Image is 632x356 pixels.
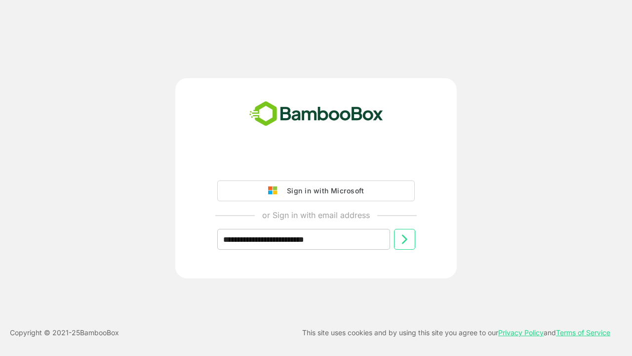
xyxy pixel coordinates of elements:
[262,209,370,221] p: or Sign in with email address
[282,184,364,197] div: Sign in with Microsoft
[268,186,282,195] img: google
[10,327,119,339] p: Copyright © 2021- 25 BambooBox
[212,153,420,175] iframe: Sign in with Google Button
[498,328,544,337] a: Privacy Policy
[302,327,610,339] p: This site uses cookies and by using this site you agree to our and
[244,98,389,131] img: bamboobox
[556,328,610,337] a: Terms of Service
[217,180,415,201] button: Sign in with Microsoft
